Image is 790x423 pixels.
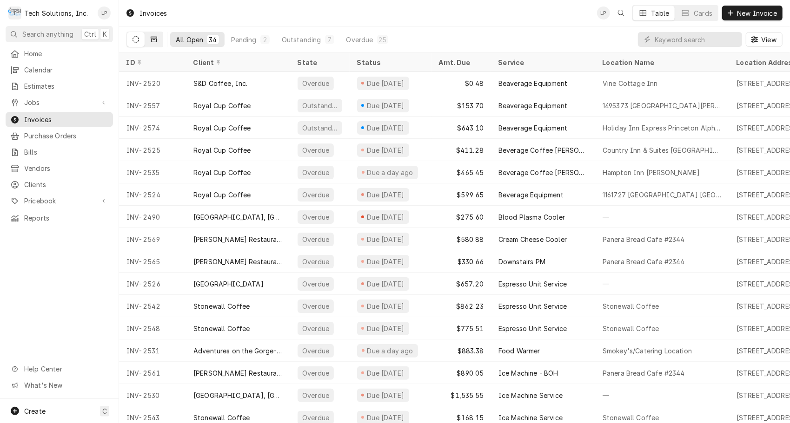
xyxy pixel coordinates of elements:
div: $465.45 [432,161,491,183]
div: INV-2569 [119,228,186,250]
button: View [746,32,783,47]
div: Beverage Equipment [498,190,564,200]
div: $330.66 [432,250,491,273]
a: Vendors [6,161,113,176]
div: INV-2561 [119,362,186,384]
span: Create [24,407,46,415]
span: Estimates [24,81,108,91]
div: $1,535.55 [432,384,491,406]
div: $599.65 [432,183,491,206]
span: Home [24,49,108,59]
div: Food Warmer [498,346,540,356]
div: Royal Cup Coffee [193,145,251,155]
div: Outstanding [301,123,339,133]
div: Overdue [301,257,330,267]
div: Due [DATE] [366,101,405,111]
a: Bills [6,144,113,160]
a: Home [6,46,113,61]
div: Due [DATE] [366,368,405,378]
div: Due [DATE] [366,190,405,200]
div: T [8,7,21,20]
div: Beverage Coffee [PERSON_NAME] [498,145,588,155]
div: Overdue [301,234,330,244]
div: $890.05 [432,362,491,384]
div: INV-2525 [119,139,186,161]
span: Purchase Orders [24,131,108,141]
div: — [595,206,729,228]
div: Smokey's/Catering Location [603,346,692,356]
div: Ice Machine Service [498,413,563,423]
div: 1495373 [GEOGRAPHIC_DATA][PERSON_NAME]/Midway Hospitality LLC [603,101,722,111]
div: Stonewall Coffee [603,301,659,311]
div: Overdue [301,301,330,311]
a: Go to Jobs [6,95,113,110]
span: Search anything [22,29,73,39]
div: Stonewall Coffee [193,413,250,423]
div: Tech Solutions, Inc. [24,8,88,18]
div: 7 [327,35,332,45]
div: Hampton Inn [PERSON_NAME] [603,168,700,177]
div: Due [DATE] [366,257,405,267]
div: Due [DATE] [366,78,405,88]
div: $275.60 [432,206,491,228]
div: Tech Solutions, Inc.'s Avatar [8,7,21,20]
div: Overdue [301,324,330,333]
div: $862.23 [432,295,491,317]
div: Espresso Unit Service [498,324,567,333]
a: Reports [6,210,113,226]
div: Table [651,8,670,18]
a: Go to Help Center [6,361,113,377]
div: Service [498,58,586,67]
span: Clients [24,180,108,189]
div: Status [357,58,422,67]
div: Outstanding [301,101,339,111]
span: Invoices [24,115,108,124]
span: Ctrl [84,29,96,39]
div: Lisa Paschal's Avatar [98,7,111,20]
div: Lisa Paschal's Avatar [597,7,610,20]
div: Due [DATE] [366,324,405,333]
div: Due [DATE] [366,145,405,155]
div: Country Inn & Suites [GEOGRAPHIC_DATA] Joy Hospitality LLC [603,145,722,155]
div: 34 [209,35,217,45]
span: New Invoice [735,8,779,18]
a: Clients [6,177,113,192]
div: $580.88 [432,228,491,250]
a: Go to Pricebook [6,193,113,208]
div: Espresso Unit Service [498,301,567,311]
div: Due [DATE] [366,279,405,289]
div: Overdue [301,390,330,400]
div: Pending [231,35,257,45]
div: 1161727 [GEOGRAPHIC_DATA] [GEOGRAPHIC_DATA] [603,190,722,200]
a: Estimates [6,78,113,94]
span: Calendar [24,65,108,75]
span: Vendors [24,163,108,173]
div: $153.70 [432,94,491,117]
div: INV-2524 [119,183,186,206]
div: Stonewall Coffee [193,301,250,311]
a: Calendar [6,62,113,78]
div: [GEOGRAPHIC_DATA] [193,279,264,289]
div: Royal Cup Coffee [193,190,251,200]
span: Help Center [24,364,107,374]
div: Due [DATE] [366,212,405,222]
div: Due [DATE] [366,301,405,311]
div: State [298,58,342,67]
div: 25 [379,35,386,45]
div: [PERSON_NAME] Restaurant Group [193,257,283,267]
div: Due [DATE] [366,413,405,423]
div: INV-2526 [119,273,186,295]
div: Overdue [301,190,330,200]
div: Stonewall Coffee [603,324,659,333]
div: Cream Cheese Cooler [498,234,567,244]
div: Amt. Due [439,58,482,67]
div: Beaverage Equipment [498,101,567,111]
div: [GEOGRAPHIC_DATA], [GEOGRAPHIC_DATA] [193,212,283,222]
div: Location Name [603,58,720,67]
div: $411.28 [432,139,491,161]
div: Panera Bread Cafe #2344 [603,234,685,244]
div: Adventures on the Gorge-Aramark Destinations [193,346,283,356]
a: Go to What's New [6,377,113,393]
div: INV-2548 [119,317,186,339]
div: ID [126,58,177,67]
